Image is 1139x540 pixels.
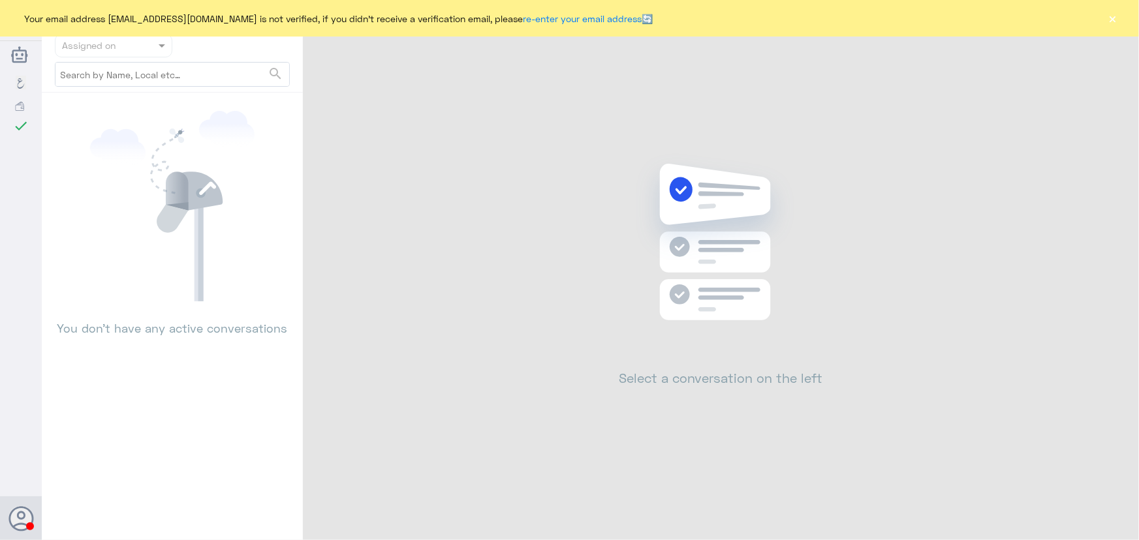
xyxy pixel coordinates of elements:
[55,63,289,86] input: Search by Name, Local etc…
[268,66,283,82] span: search
[8,506,33,531] button: Avatar
[523,13,642,24] a: re-enter your email address
[268,63,283,85] button: search
[13,118,29,134] i: check
[1106,12,1119,25] button: ×
[25,12,653,25] span: Your email address [EMAIL_ADDRESS][DOMAIN_NAME] is not verified, if you didn't receive a verifica...
[619,370,823,385] h2: Select a conversation on the left
[55,301,290,337] p: You don’t have any active conversations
